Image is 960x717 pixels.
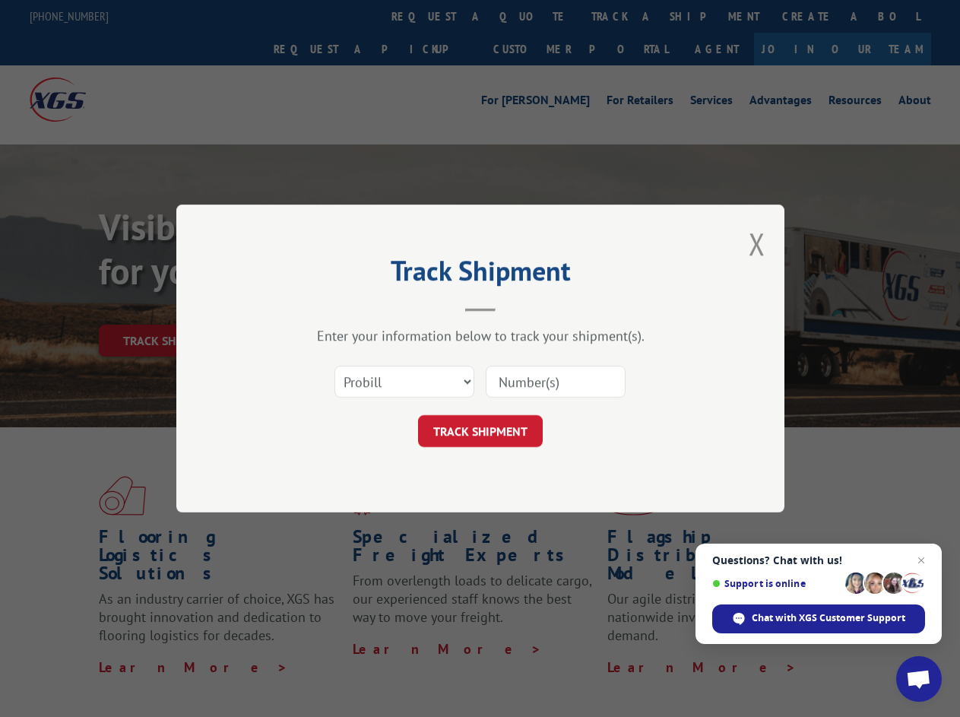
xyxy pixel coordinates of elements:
[896,656,942,702] div: Open chat
[712,554,925,566] span: Questions? Chat with us!
[912,551,930,569] span: Close chat
[752,611,905,625] span: Chat with XGS Customer Support
[712,604,925,633] div: Chat with XGS Customer Support
[418,415,543,447] button: TRACK SHIPMENT
[486,366,626,398] input: Number(s)
[749,224,765,264] button: Close modal
[252,260,708,289] h2: Track Shipment
[252,327,708,344] div: Enter your information below to track your shipment(s).
[712,578,840,589] span: Support is online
